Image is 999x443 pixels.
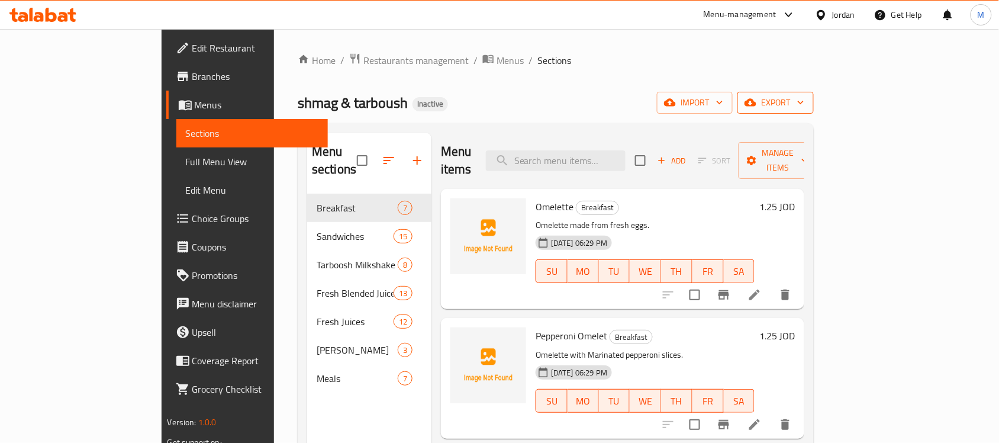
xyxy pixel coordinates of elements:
[413,97,448,111] div: Inactive
[697,393,719,410] span: FR
[482,53,524,68] a: Menus
[978,8,985,21] span: M
[759,198,795,215] h6: 1.25 JOD
[398,203,412,214] span: 7
[610,330,652,344] span: Breakfast
[724,389,755,413] button: SA
[317,314,394,329] div: Fresh Juices
[192,382,319,396] span: Grocery Checklist
[536,218,755,233] p: Omelette made from fresh eggs.
[568,259,599,283] button: MO
[536,327,607,345] span: Pepperoni Omelet
[167,415,196,430] span: Version:
[307,279,431,307] div: Fresh Blended Juices13
[298,53,814,68] nav: breadcrumb
[317,201,398,215] span: Breakfast
[176,176,328,204] a: Edit Menu
[599,259,630,283] button: TU
[166,261,328,290] a: Promotions
[166,91,328,119] a: Menus
[307,194,431,222] div: Breakfast7
[748,146,808,175] span: Manage items
[656,154,688,168] span: Add
[704,8,776,22] div: Menu-management
[317,371,398,386] span: Meals
[317,229,394,243] span: Sandwiches
[528,53,533,68] li: /
[536,389,568,413] button: SU
[176,147,328,176] a: Full Menu View
[192,354,319,368] span: Coverage Report
[691,152,739,170] span: Select section first
[572,263,594,280] span: MO
[630,389,661,413] button: WE
[317,258,398,272] div: Tarboosh Milkshake
[166,290,328,318] a: Menu disclaimer
[610,330,653,344] div: Breakfast
[166,34,328,62] a: Edit Restaurant
[739,142,818,179] button: Manage items
[576,201,618,214] span: Breakfast
[536,259,568,283] button: SU
[634,263,656,280] span: WE
[497,53,524,68] span: Menus
[546,237,612,249] span: [DATE] 06:29 PM
[186,183,319,197] span: Edit Menu
[682,412,707,437] span: Select to update
[398,373,412,384] span: 7
[682,283,707,307] span: Select to update
[537,53,571,68] span: Sections
[568,389,599,413] button: MO
[298,89,408,116] span: shmag & tarboush
[398,371,413,386] div: items
[195,98,319,112] span: Menus
[394,229,413,243] div: items
[413,99,448,109] span: Inactive
[771,281,800,309] button: delete
[398,258,413,272] div: items
[832,8,855,21] div: Jordan
[307,336,431,364] div: [PERSON_NAME]3
[653,152,691,170] span: Add item
[307,307,431,336] div: Fresh Juices12
[661,259,692,283] button: TH
[307,222,431,251] div: Sandwiches15
[450,198,526,274] img: Omelette
[317,286,394,300] span: Fresh Blended Juices
[166,375,328,403] a: Grocery Checklist
[192,325,319,339] span: Upsell
[737,92,814,114] button: export
[759,328,795,344] h6: 1.25 JOD
[724,259,755,283] button: SA
[394,288,412,299] span: 13
[312,143,357,178] h2: Menu sections
[192,211,319,226] span: Choice Groups
[166,204,328,233] a: Choice Groups
[634,393,656,410] span: WE
[307,189,431,397] nav: Menu sections
[398,201,413,215] div: items
[771,410,800,439] button: delete
[692,389,724,413] button: FR
[394,231,412,242] span: 15
[747,418,762,432] a: Edit menu item
[192,240,319,254] span: Coupons
[192,69,319,84] span: Branches
[398,259,412,271] span: 8
[398,345,412,356] span: 3
[666,95,723,110] span: import
[710,281,738,309] button: Branch-specific-item
[630,259,661,283] button: WE
[692,259,724,283] button: FR
[192,297,319,311] span: Menu disclaimer
[192,41,319,55] span: Edit Restaurant
[604,393,626,410] span: TU
[599,389,630,413] button: TU
[317,343,398,357] span: [PERSON_NAME]
[729,263,750,280] span: SA
[572,393,594,410] span: MO
[576,201,619,215] div: Breakfast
